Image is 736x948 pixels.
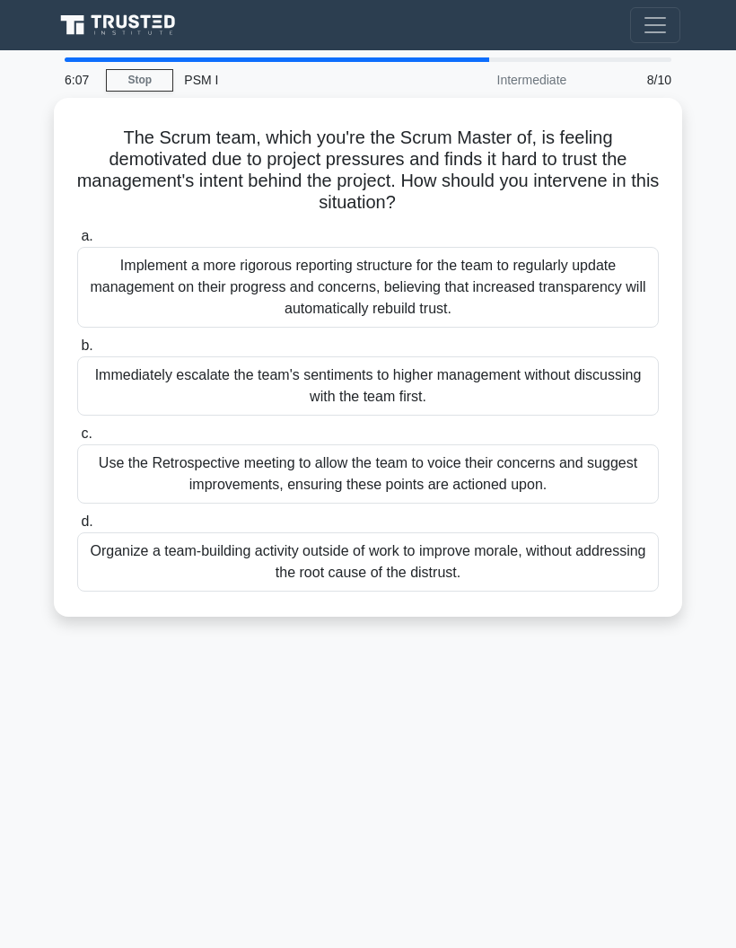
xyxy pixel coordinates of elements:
div: Implement a more rigorous reporting structure for the team to regularly update management on thei... [77,247,659,328]
span: c. [81,426,92,441]
span: b. [81,338,92,353]
div: Organize a team-building activity outside of work to improve morale, without addressing the root ... [77,532,659,592]
div: 8/10 [577,62,682,98]
div: Immediately escalate the team's sentiments to higher management without discussing with the team ... [77,356,659,416]
div: PSM I [173,62,420,98]
div: 6:07 [54,62,106,98]
span: d. [81,513,92,529]
button: Toggle navigation [630,7,680,43]
a: Stop [106,69,173,92]
h5: The Scrum team, which you're the Scrum Master of, is feeling demotivated due to project pressures... [75,127,661,215]
span: a. [81,228,92,243]
div: Intermediate [420,62,577,98]
div: Use the Retrospective meeting to allow the team to voice their concerns and suggest improvements,... [77,444,659,504]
